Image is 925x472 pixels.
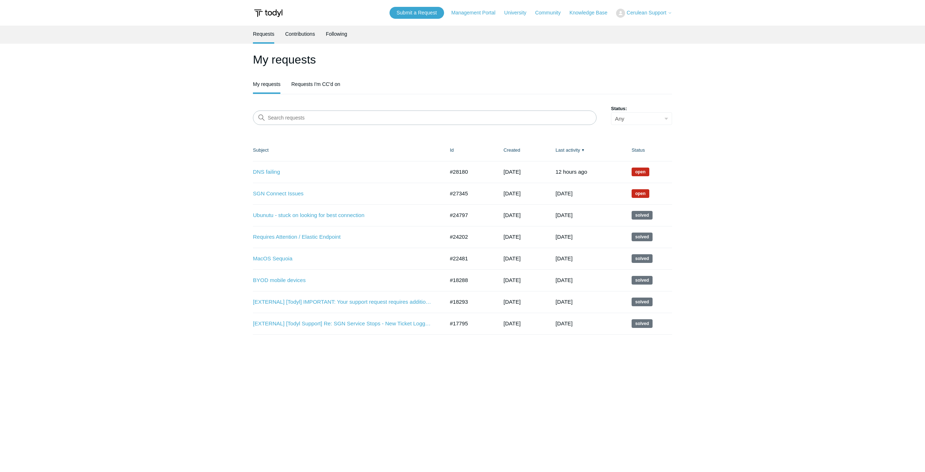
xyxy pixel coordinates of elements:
td: #24797 [443,204,496,226]
time: 06/11/2024, 14:26 [504,277,521,283]
span: This request has been solved [632,211,653,220]
a: SGN Connect Issues [253,190,434,198]
td: #27345 [443,183,496,204]
time: 06/16/2024, 17:02 [555,320,572,326]
a: [EXTERNAL] [Todyl Support] Re: SGN Service Stops - New Ticket Logged [ID:0032315] [253,320,434,328]
time: 05/12/2025, 21:02 [555,234,572,240]
td: #28180 [443,161,496,183]
a: Requires Attention / Elastic Endpoint [253,233,434,241]
a: DNS failing [253,168,434,176]
a: Following [326,26,347,42]
button: Cerulean Support [616,9,672,18]
td: #17795 [443,313,496,334]
td: #22481 [443,248,496,269]
a: BYOD mobile devices [253,276,434,285]
td: #18288 [443,269,496,291]
label: Status: [611,105,672,112]
a: Submit a Request [390,7,444,19]
time: 05/09/2025, 11:27 [504,212,521,218]
a: MacOS Sequoia [253,255,434,263]
time: 07/08/2024, 16:03 [555,277,572,283]
td: #18293 [443,291,496,313]
span: This request has been solved [632,298,653,306]
img: Todyl Support Center Help Center home page [253,7,284,20]
input: Search requests [253,111,597,125]
td: #24202 [443,226,496,248]
time: 05/20/2024, 14:35 [504,320,521,326]
a: Contributions [285,26,315,42]
time: 04/11/2025, 16:30 [504,234,521,240]
time: 09/23/2025, 00:02 [555,169,587,175]
span: We are working on a response for you [632,168,649,176]
span: ▼ [581,147,585,153]
span: This request has been solved [632,319,653,328]
a: Last activity▼ [555,147,580,153]
time: 06/11/2024, 14:48 [504,299,521,305]
a: Community [535,9,568,17]
th: Id [443,139,496,161]
time: 06/08/2025, 17:01 [555,212,572,218]
th: Status [624,139,672,161]
a: Requests I'm CC'd on [291,76,340,92]
a: University [504,9,533,17]
a: Requests [253,26,274,42]
a: Knowledge Base [569,9,615,17]
span: This request has been solved [632,233,653,241]
a: [EXTERNAL] [Todyl] IMPORTANT: Your support request requires additional information - New Ticket L... [253,298,434,306]
a: Created [504,147,520,153]
time: 09/17/2025, 12:56 [504,169,521,175]
span: This request has been solved [632,276,653,285]
time: 02/19/2025, 22:02 [555,255,572,261]
a: Ubunutu - stuck on looking for best connection [253,211,434,220]
a: My requests [253,76,280,92]
time: 01/20/2025, 14:47 [504,255,521,261]
span: Cerulean Support [627,10,666,16]
span: We are working on a response for you [632,189,649,198]
a: Management Portal [451,9,503,17]
time: 07/03/2024, 10:01 [555,299,572,305]
th: Subject [253,139,443,161]
time: 08/20/2025, 13:55 [555,190,572,196]
h1: My requests [253,51,672,68]
time: 08/12/2025, 17:07 [504,190,521,196]
span: This request has been solved [632,254,653,263]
